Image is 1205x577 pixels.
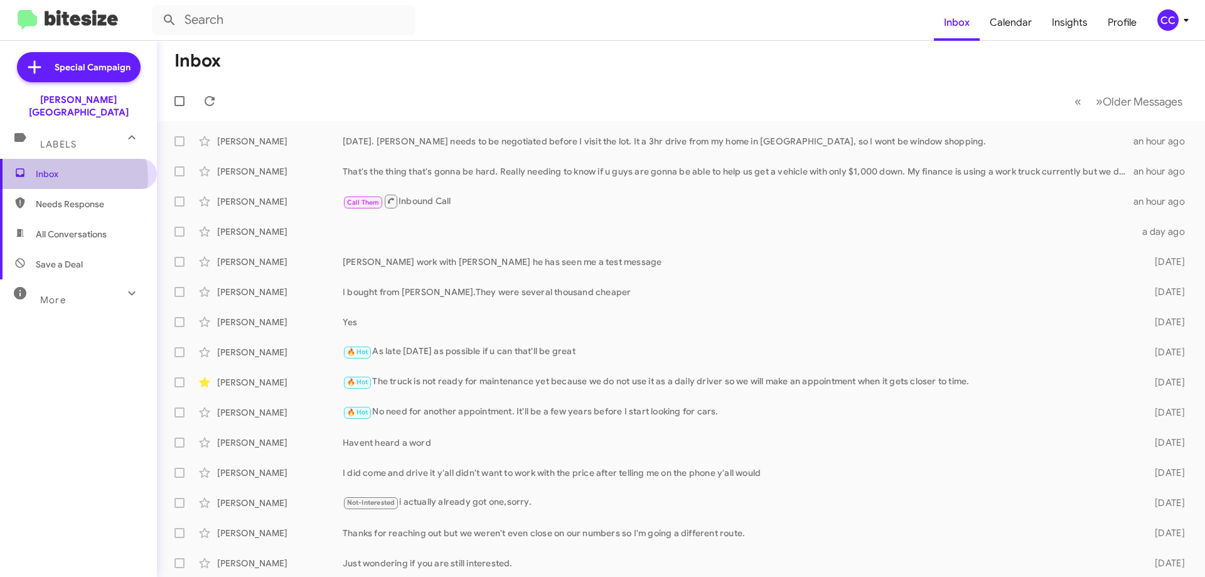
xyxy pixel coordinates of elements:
[343,316,1135,328] div: Yes
[217,135,343,148] div: [PERSON_NAME]
[152,5,415,35] input: Search
[1067,89,1089,114] button: Previous
[1133,135,1195,148] div: an hour ago
[217,497,343,509] div: [PERSON_NAME]
[217,286,343,298] div: [PERSON_NAME]
[1135,406,1195,419] div: [DATE]
[217,557,343,569] div: [PERSON_NAME]
[217,256,343,268] div: [PERSON_NAME]
[347,198,380,207] span: Call Them
[1135,436,1195,449] div: [DATE]
[217,346,343,359] div: [PERSON_NAME]
[1135,497,1195,509] div: [DATE]
[343,495,1135,510] div: i actually already got one,sorry.
[36,228,107,240] span: All Conversations
[217,195,343,208] div: [PERSON_NAME]
[217,225,343,238] div: [PERSON_NAME]
[1135,376,1195,389] div: [DATE]
[36,168,142,180] span: Inbox
[347,378,368,386] span: 🔥 Hot
[934,4,980,41] a: Inbox
[217,316,343,328] div: [PERSON_NAME]
[1135,286,1195,298] div: [DATE]
[343,375,1135,389] div: The truck is not ready for maintenance yet because we do not use it as a daily driver so we will ...
[343,345,1135,359] div: As late [DATE] as possible if u can that'll be great
[1133,165,1195,178] div: an hour ago
[217,527,343,539] div: [PERSON_NAME]
[55,61,131,73] span: Special Campaign
[1135,346,1195,359] div: [DATE]
[174,51,221,71] h1: Inbox
[343,436,1135,449] div: Havent heard a word
[40,139,77,150] span: Labels
[217,165,343,178] div: [PERSON_NAME]
[347,348,368,356] span: 🔥 Hot
[1135,466,1195,479] div: [DATE]
[1074,94,1081,109] span: «
[217,436,343,449] div: [PERSON_NAME]
[40,294,66,306] span: More
[343,557,1135,569] div: Just wondering if you are still interested.
[1135,316,1195,328] div: [DATE]
[36,258,83,271] span: Save a Deal
[1068,89,1190,114] nav: Page navigation example
[1157,9,1179,31] div: CC
[980,4,1042,41] a: Calendar
[1135,557,1195,569] div: [DATE]
[343,405,1135,419] div: No need for another appointment. It'll be a few years before I start looking for cars.
[343,286,1135,298] div: I bought from [PERSON_NAME].They were several thousand cheaper
[1098,4,1147,41] a: Profile
[347,499,395,507] span: Not-Interested
[347,408,368,416] span: 🔥 Hot
[1103,95,1182,109] span: Older Messages
[1133,195,1195,208] div: an hour ago
[217,406,343,419] div: [PERSON_NAME]
[1135,256,1195,268] div: [DATE]
[343,165,1133,178] div: That's the thing that's gonna be hard. Really needing to know if u guys are gonna be able to help...
[343,466,1135,479] div: I did come and drive it y'all didn't want to work with the price after telling me on the phone y'...
[343,527,1135,539] div: Thanks for reaching out but we weren't even close on our numbers so I'm going a different route.
[217,376,343,389] div: [PERSON_NAME]
[217,466,343,479] div: [PERSON_NAME]
[1096,94,1103,109] span: »
[1135,225,1195,238] div: a day ago
[17,52,141,82] a: Special Campaign
[1042,4,1098,41] a: Insights
[36,198,142,210] span: Needs Response
[343,193,1133,209] div: Inbound Call
[343,256,1135,268] div: [PERSON_NAME] work with [PERSON_NAME] he has seen me a test message
[343,135,1133,148] div: [DATE]. [PERSON_NAME] needs to be negotiated before I visit the lot. It a 3hr drive from my home ...
[1088,89,1190,114] button: Next
[1135,527,1195,539] div: [DATE]
[1147,9,1191,31] button: CC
